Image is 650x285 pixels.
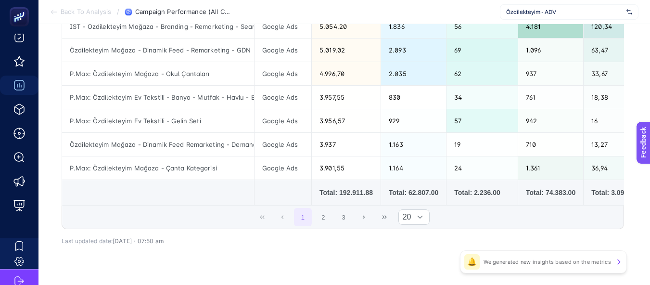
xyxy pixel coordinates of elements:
div: 942 [518,109,583,132]
div: 1.836 [381,15,446,38]
div: 57 [446,109,518,132]
button: 3 [334,208,353,226]
button: Last Page [375,208,394,226]
div: P.Max: Özdilekteyim Ev Tekstili - Gelin Seti [62,109,254,132]
span: Rows per page [399,210,411,224]
div: 1.163 [381,133,446,156]
span: Back To Analysis [61,8,111,16]
span: Campaign Performance (All Channel) [135,8,231,16]
div: 1.164 [381,156,446,180]
p: We generated new insights based on the metrics [484,258,611,266]
div: P.Max: Özdilekteyim Mağaza - Okul Çantaları [62,62,254,85]
div: Özdilekteyim Mağaza - Dinamik Feed Remarketing - Demand Gen [62,133,254,156]
div: Google Ads [255,156,311,180]
div: 3.956,57 [312,109,381,132]
div: 69 [446,39,518,62]
div: 761 [518,86,583,109]
div: Google Ads [255,86,311,109]
div: 24 [446,156,518,180]
button: Next Page [355,208,373,226]
div: Total: 74.383.00 [526,188,575,197]
div: 929 [381,109,446,132]
span: Feedback [6,3,37,11]
div: 19 [446,133,518,156]
div: 34 [446,86,518,109]
div: 1.361 [518,156,583,180]
div: 3.901,55 [312,156,381,180]
div: Google Ads [255,109,311,132]
div: 3.937 [312,133,381,156]
div: IST - Özdilekteyim Mağaza - Branding - Remarketing - Search [62,15,254,38]
div: 2.093 [381,39,446,62]
div: 710 [518,133,583,156]
div: 830 [381,86,446,109]
div: Google Ads [255,39,311,62]
div: Total: 2.236.00 [454,188,510,197]
div: 4.996,70 [312,62,381,85]
span: [DATE]・07:50 am [113,237,164,245]
div: P.Max: Özdilekteyim Mağaza - Çanta Kategorisi [62,156,254,180]
div: 3.957,55 [312,86,381,109]
div: Total: 192.911.88 [319,188,373,197]
span: Last updated date: [62,237,113,245]
div: 5.054,20 [312,15,381,38]
button: 1 [294,208,312,226]
div: Total: 62.807.00 [389,188,438,197]
div: 4.181 [518,15,583,38]
div: Google Ads [255,15,311,38]
span: / [117,8,119,15]
div: 62 [446,62,518,85]
div: Total: 3.096.15 [591,188,646,197]
span: Özdilekteyim - ADV [506,8,623,16]
div: Özdilekteyim Mağaza - Dinamik Feed - Remarketing - GDN [62,39,254,62]
button: 2 [314,208,332,226]
div: 5.019,02 [312,39,381,62]
div: 937 [518,62,583,85]
div: P.Max: Özdilekteyim Ev Tekstili - Banyo - Mutfak - Havlu - Bornoz - Standart Shopping [62,86,254,109]
img: svg%3e [626,7,632,17]
div: 56 [446,15,518,38]
div: Google Ads [255,133,311,156]
div: 🔔 [464,254,480,270]
div: 1.096 [518,39,583,62]
div: Google Ads [255,62,311,85]
div: 2.035 [381,62,446,85]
